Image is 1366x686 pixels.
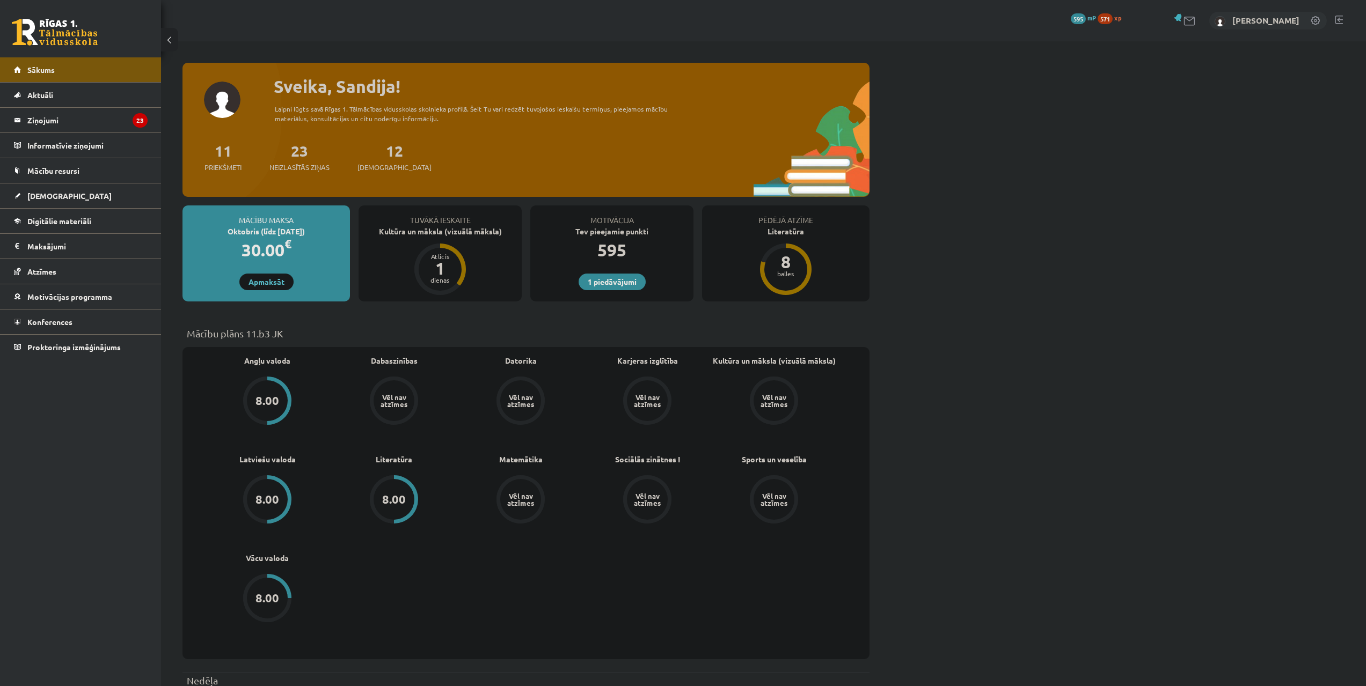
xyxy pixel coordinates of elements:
[617,355,678,366] a: Karjeras izglītība
[269,162,330,173] span: Neizlasītās ziņas
[27,216,91,226] span: Digitālie materiāli
[27,317,72,327] span: Konferences
[27,166,79,175] span: Mācību resursi
[255,395,279,407] div: 8.00
[1098,13,1113,24] span: 571
[204,141,242,173] a: 11Priekšmeti
[14,309,148,334] a: Konferences
[530,226,693,237] div: Tev pieejamie punkti
[376,454,412,465] a: Literatūra
[382,493,406,505] div: 8.00
[204,574,331,624] a: 8.00
[269,141,330,173] a: 23Neizlasītās ziņas
[27,267,56,276] span: Atzīmes
[27,292,112,301] span: Motivācijas programma
[204,162,242,173] span: Priekšmeti
[182,237,350,263] div: 30.00
[14,335,148,359] a: Proktoringa izmēģinājums
[12,19,98,46] a: Rīgas 1. Tālmācības vidusskola
[359,205,522,226] div: Tuvākā ieskaite
[239,454,296,465] a: Latviešu valoda
[1071,13,1086,24] span: 595
[632,492,662,506] div: Vēl nav atzīmes
[702,226,870,237] div: Literatūra
[27,133,148,158] legend: Informatīvie ziņojumi
[244,355,290,366] a: Angļu valoda
[133,113,148,128] i: 23
[1098,13,1127,22] a: 571 xp
[331,475,457,526] a: 8.00
[357,162,432,173] span: [DEMOGRAPHIC_DATA]
[27,234,148,259] legend: Maksājumi
[27,65,55,75] span: Sākums
[14,133,148,158] a: Informatīvie ziņojumi
[499,454,543,465] a: Matemātika
[187,326,865,341] p: Mācību plāns 11.b3 JK
[14,83,148,107] a: Aktuāli
[506,394,536,408] div: Vēl nav atzīmes
[27,191,112,201] span: [DEMOGRAPHIC_DATA]
[770,253,802,270] div: 8
[27,342,121,352] span: Proktoringa izmēģinājums
[359,226,522,297] a: Kultūra un māksla (vizuālā māksla) Atlicis 1 dienas
[284,236,291,252] span: €
[770,270,802,277] div: balles
[424,253,456,260] div: Atlicis
[759,394,789,408] div: Vēl nav atzīmes
[275,104,687,123] div: Laipni lūgts savā Rīgas 1. Tālmācības vidusskolas skolnieka profilā. Šeit Tu vari redzēt tuvojošo...
[14,234,148,259] a: Maksājumi
[632,394,662,408] div: Vēl nav atzīmes
[424,277,456,283] div: dienas
[759,492,789,506] div: Vēl nav atzīmes
[255,493,279,505] div: 8.00
[14,57,148,82] a: Sākums
[711,377,837,427] a: Vēl nav atzīmes
[274,73,870,99] div: Sveika, Sandija!
[204,377,331,427] a: 8.00
[246,552,289,564] a: Vācu valoda
[239,274,294,290] a: Apmaksāt
[702,205,870,226] div: Pēdējā atzīme
[14,259,148,284] a: Atzīmes
[255,592,279,604] div: 8.00
[14,284,148,309] a: Motivācijas programma
[27,90,53,100] span: Aktuāli
[371,355,418,366] a: Dabaszinības
[584,377,711,427] a: Vēl nav atzīmes
[424,260,456,277] div: 1
[1071,13,1096,22] a: 595 mP
[359,226,522,237] div: Kultūra un māksla (vizuālā māksla)
[14,209,148,233] a: Digitālie materiāli
[711,475,837,526] a: Vēl nav atzīmes
[204,475,331,526] a: 8.00
[1114,13,1121,22] span: xp
[357,141,432,173] a: 12[DEMOGRAPHIC_DATA]
[584,475,711,526] a: Vēl nav atzīmes
[1087,13,1096,22] span: mP
[379,394,409,408] div: Vēl nav atzīmes
[14,183,148,208] a: [DEMOGRAPHIC_DATA]
[530,237,693,263] div: 595
[457,377,584,427] a: Vēl nav atzīmes
[615,454,680,465] a: Sociālās zinātnes I
[742,454,807,465] a: Sports un veselība
[182,205,350,226] div: Mācību maksa
[182,226,350,237] div: Oktobris (līdz [DATE])
[530,205,693,226] div: Motivācija
[14,158,148,183] a: Mācību resursi
[505,355,537,366] a: Datorika
[713,355,836,366] a: Kultūra un māksla (vizuālā māksla)
[457,475,584,526] a: Vēl nav atzīmes
[702,226,870,297] a: Literatūra 8 balles
[579,274,646,290] a: 1 piedāvājumi
[506,492,536,506] div: Vēl nav atzīmes
[14,108,148,132] a: Ziņojumi23
[331,377,457,427] a: Vēl nav atzīmes
[1215,16,1225,27] img: Sandija Šūba
[27,108,148,132] legend: Ziņojumi
[1232,15,1299,26] a: [PERSON_NAME]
